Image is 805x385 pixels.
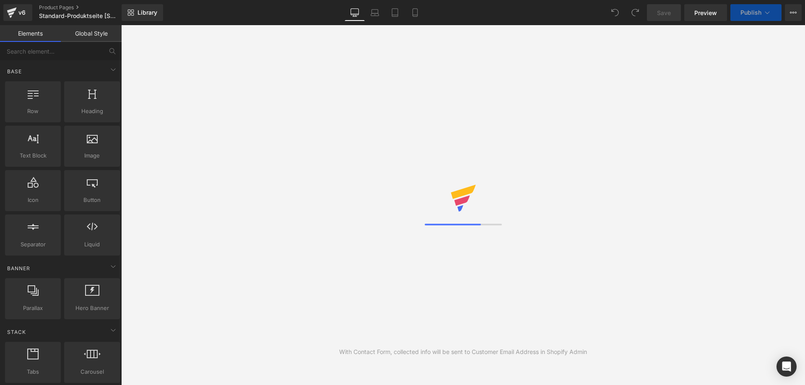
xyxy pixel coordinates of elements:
span: Save [657,8,671,17]
button: More [785,4,802,21]
span: Publish [740,9,761,16]
div: v6 [17,7,27,18]
a: Product Pages [39,4,135,11]
a: Preview [684,4,727,21]
span: Preview [694,8,717,17]
span: Liquid [67,240,117,249]
a: v6 [3,4,32,21]
span: Parallax [8,304,58,313]
span: Button [67,196,117,204]
span: Base [6,67,23,75]
span: Text Block [8,151,58,160]
span: Icon [8,196,58,204]
a: Mobile [405,4,425,21]
span: Hero Banner [67,304,117,313]
span: Stack [6,328,27,336]
span: Standard-Produktseite [SHOMUGO 2025-07] [39,13,119,19]
button: Undo [607,4,623,21]
span: Separator [8,240,58,249]
div: Open Intercom Messenger [776,357,797,377]
button: Redo [627,4,644,21]
a: Laptop [365,4,385,21]
a: Global Style [61,25,122,42]
button: Publish [730,4,782,21]
div: With Contact Form, collected info will be sent to Customer Email Address in Shopify Admin [339,347,587,357]
span: Row [8,107,58,116]
span: Tabs [8,367,58,376]
span: Banner [6,264,31,272]
span: Image [67,151,117,160]
a: New Library [122,4,163,21]
span: Heading [67,107,117,116]
span: Carousel [67,367,117,376]
a: Desktop [345,4,365,21]
span: Library [138,9,157,16]
a: Tablet [385,4,405,21]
